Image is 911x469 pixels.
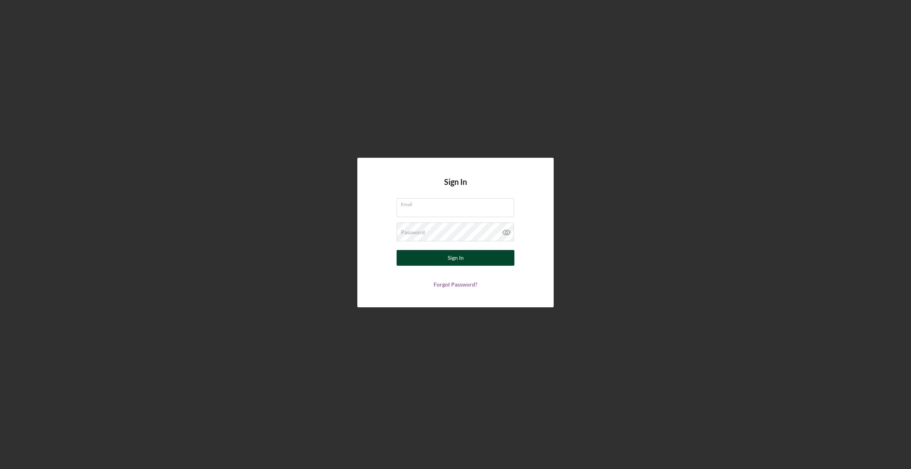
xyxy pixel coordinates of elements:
[444,177,467,198] h4: Sign In
[401,199,514,207] label: Email
[397,250,514,266] button: Sign In
[434,281,477,288] a: Forgot Password?
[448,250,464,266] div: Sign In
[401,229,425,235] label: Password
